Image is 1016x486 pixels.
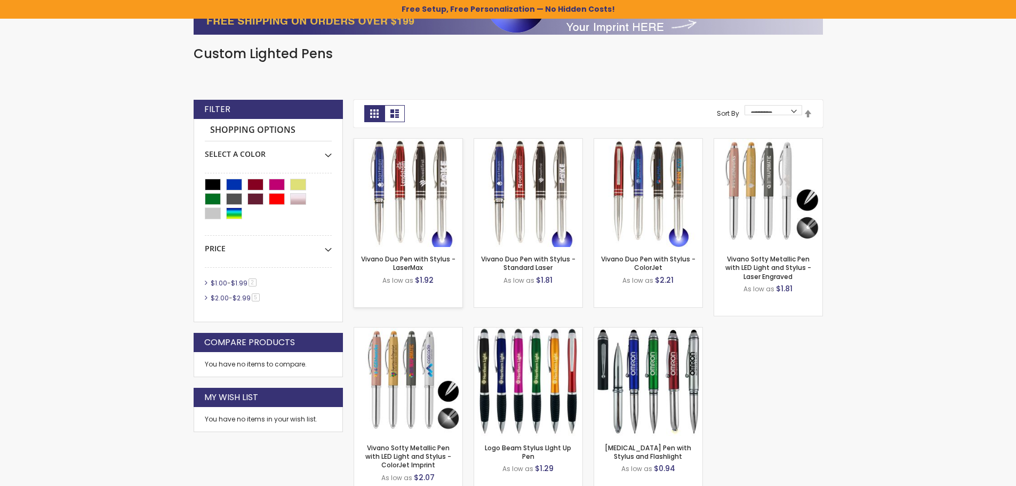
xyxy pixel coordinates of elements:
label: Sort By [717,109,739,118]
span: $0.94 [654,463,675,474]
a: Vivano Duo Pen with Stylus - LaserMax [354,138,462,147]
a: Vivano Softy Metallic Pen with LED Light and Stylus - ColorJet Imprint [365,443,451,469]
a: Vivano Duo Pen with Stylus - LaserMax [361,254,455,272]
span: $2.00 [211,293,229,302]
a: Kyra Pen with Stylus and Flashlight [594,327,702,336]
h1: Custom Lighted Pens [194,45,823,62]
span: $1.29 [535,463,554,474]
img: Logo Beam Stylus LIght Up Pen [474,328,582,436]
a: Logo Beam Stylus LIght Up Pen [474,327,582,336]
span: $2.99 [233,293,251,302]
img: Vivano Duo Pen with Stylus - LaserMax [354,139,462,247]
span: $2.07 [414,472,435,483]
img: Kyra Pen with Stylus and Flashlight [594,328,702,436]
a: Vivano Softy Metallic Pen with LED Light and Stylus - Laser Engraved [714,138,822,147]
div: Select A Color [205,141,332,160]
span: As low as [621,464,652,473]
a: $2.00-$2.995 [208,293,263,302]
iframe: Google Customer Reviews [928,457,1016,486]
strong: Filter [204,103,230,115]
span: $2.21 [655,275,674,285]
img: Vivano Softy Metallic Pen with LED Light and Stylus - Laser Engraved [714,139,822,247]
a: Vivano Duo Pen with Stylus - Standard Laser [474,138,582,147]
span: As low as [381,473,412,482]
a: Logo Beam Stylus LIght Up Pen [485,443,571,461]
span: As low as [743,284,774,293]
span: $1.92 [415,275,434,285]
a: Vivano Duo Pen with Stylus - Standard Laser [481,254,575,272]
div: You have no items in your wish list. [205,415,332,424]
span: As low as [503,276,534,285]
span: $1.81 [536,275,553,285]
span: $1.81 [776,283,793,294]
span: 2 [249,278,257,286]
strong: Compare Products [204,337,295,348]
a: Vivano Softy Metallic Pen with LED Light and Stylus - Laser Engraved [725,254,811,281]
div: You have no items to compare. [194,352,343,377]
span: As low as [622,276,653,285]
span: As low as [382,276,413,285]
span: As low as [502,464,533,473]
strong: Shopping Options [205,119,332,142]
span: $1.99 [231,278,247,288]
img: Vivano Softy Metallic Pen with LED Light and Stylus - ColorJet Imprint [354,328,462,436]
a: $1.00-$1.992 [208,278,260,288]
strong: My Wish List [204,392,258,403]
span: $1.00 [211,278,227,288]
a: Vivano Softy Metallic Pen with LED Light and Stylus - ColorJet Imprint [354,327,462,336]
span: 5 [252,293,260,301]
div: Price [205,236,332,254]
img: Vivano Duo Pen with Stylus - Standard Laser [474,139,582,247]
a: Vivano Duo Pen with Stylus - ColorJet [594,138,702,147]
a: [MEDICAL_DATA] Pen with Stylus and Flashlight [605,443,691,461]
img: Vivano Duo Pen with Stylus - ColorJet [594,139,702,247]
a: Vivano Duo Pen with Stylus - ColorJet [601,254,695,272]
strong: Grid [364,105,385,122]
